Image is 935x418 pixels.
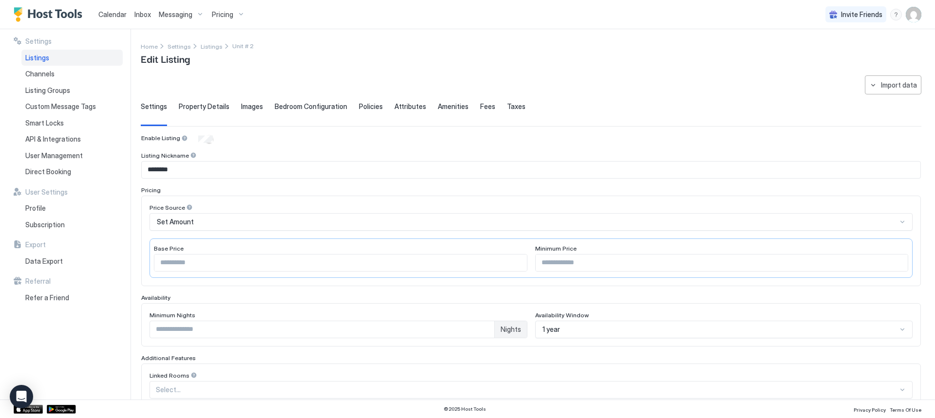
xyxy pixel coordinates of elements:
span: Custom Message Tags [25,102,96,111]
span: Refer a Friend [25,293,69,302]
span: Data Export [25,257,63,266]
a: Terms Of Use [890,404,921,414]
a: Listing Groups [21,82,123,99]
span: Invite Friends [841,10,882,19]
span: API & Integrations [25,135,81,144]
span: Bedroom Configuration [275,102,347,111]
span: Calendar [98,10,127,18]
a: Custom Message Tags [21,98,123,115]
span: Pricing [212,10,233,19]
span: Base Price [154,245,184,252]
span: Images [241,102,263,111]
span: Messaging [159,10,192,19]
div: Breadcrumb [168,41,191,51]
span: Price Source [150,204,185,211]
a: Listings [201,41,223,51]
span: Taxes [507,102,525,111]
span: Attributes [394,102,426,111]
span: Smart Locks [25,119,64,127]
span: © 2025 Host Tools [444,406,486,412]
a: Settings [168,41,191,51]
span: Pricing [141,186,161,194]
span: Settings [168,43,191,50]
button: Import data [865,75,921,94]
span: Listings [25,54,49,62]
span: Breadcrumb [232,42,254,50]
span: Referral [25,277,51,286]
span: Listing Groups [25,86,70,95]
a: User Management [21,147,123,164]
a: Google Play Store [47,405,76,414]
span: Set Amount [157,218,194,226]
span: Fees [480,102,495,111]
a: Channels [21,66,123,82]
span: Additional Features [141,354,196,362]
span: Policies [359,102,383,111]
a: Home [141,41,158,51]
input: Input Field [536,254,908,271]
span: Availability Window [535,311,589,319]
input: Input Field [150,321,494,338]
a: Direct Booking [21,164,123,180]
a: Calendar [98,9,127,19]
span: Terms Of Use [890,407,921,413]
span: Minimum Nights [150,311,195,319]
span: User Settings [25,188,68,197]
div: Breadcrumb [141,41,158,51]
div: Open Intercom Messenger [10,385,33,408]
input: Input Field [154,254,527,271]
span: Listings [201,43,223,50]
span: Privacy Policy [854,407,886,413]
span: Home [141,43,158,50]
a: Refer a Friend [21,290,123,306]
a: API & Integrations [21,131,123,147]
span: Settings [25,37,52,46]
a: Subscription [21,217,123,233]
span: Nights [501,325,521,334]
span: Channels [25,70,55,78]
span: Amenities [438,102,468,111]
span: Direct Booking [25,167,71,176]
span: Settings [141,102,167,111]
a: App Store [14,405,43,414]
span: Inbox [134,10,151,18]
span: User Management [25,151,83,160]
div: menu [890,9,902,20]
div: Breadcrumb [201,41,223,51]
div: Import data [881,80,917,90]
span: Export [25,240,46,249]
span: 1 year [542,325,560,334]
span: Availability [141,294,170,301]
span: Linked Rooms [150,372,189,379]
span: Subscription [25,220,65,229]
a: Smart Locks [21,115,123,131]
input: Input Field [142,162,920,178]
a: Host Tools Logo [14,7,87,22]
span: Edit Listing [141,51,190,66]
a: Profile [21,200,123,217]
span: Profile [25,204,46,213]
span: Listing Nickname [141,152,189,159]
div: User profile [906,7,921,22]
a: Inbox [134,9,151,19]
a: Privacy Policy [854,404,886,414]
a: Listings [21,50,123,66]
span: Property Details [179,102,229,111]
span: Minimum Price [535,245,577,252]
a: Data Export [21,253,123,270]
span: Enable Listing [141,134,180,142]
